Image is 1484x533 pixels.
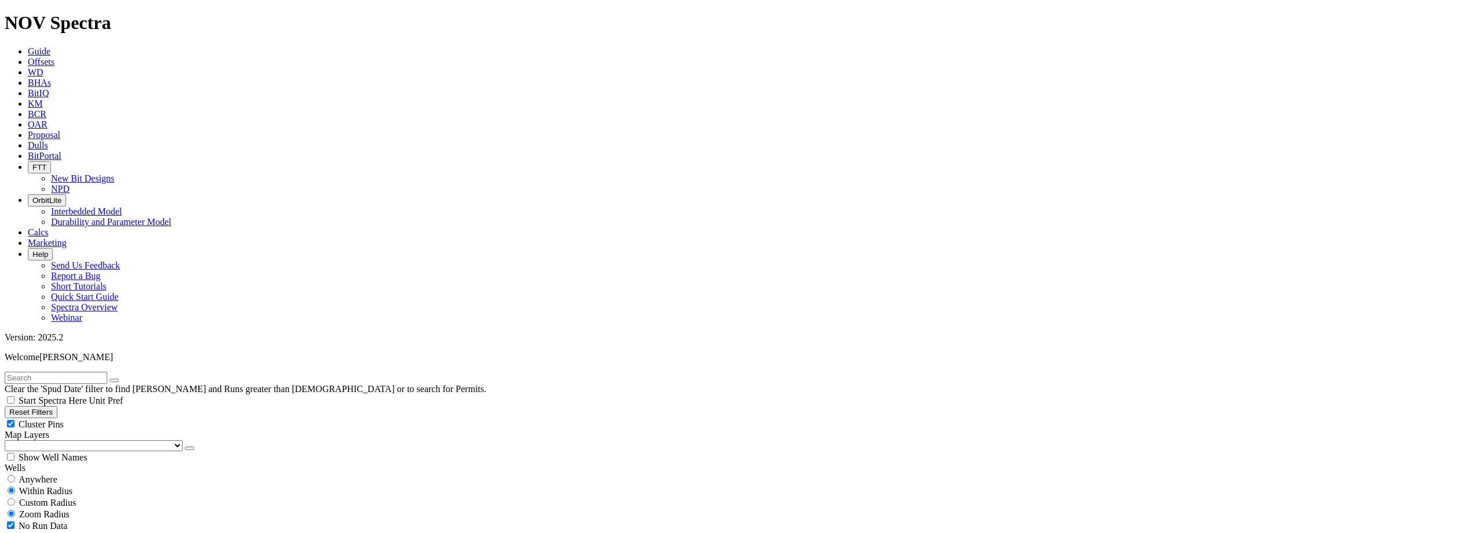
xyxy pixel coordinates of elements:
span: Map Layers [5,430,49,440]
a: KM [28,99,43,108]
a: Durability and Parameter Model [51,217,172,227]
input: Search [5,372,107,384]
button: FTT [28,161,51,173]
span: FTT [32,163,46,172]
input: Start Spectra Here [7,396,14,404]
span: [PERSON_NAME] [39,352,113,362]
a: BitIQ [28,88,49,98]
span: Custom Radius [19,498,76,507]
a: Calcs [28,227,49,237]
a: BitPortal [28,151,61,161]
span: Anywhere [19,474,57,484]
a: WD [28,67,43,77]
a: New Bit Designs [51,173,114,183]
button: Help [28,248,53,260]
a: Proposal [28,130,60,140]
span: No Run Data [19,521,67,531]
span: Show Well Names [19,452,87,462]
a: BCR [28,109,46,119]
span: Clear the 'Spud Date' filter to find [PERSON_NAME] and Runs greater than [DEMOGRAPHIC_DATA] or to... [5,384,486,394]
a: Interbedded Model [51,206,122,216]
span: OrbitLite [32,196,61,205]
a: Report a Bug [51,271,100,281]
h1: NOV Spectra [5,12,1479,34]
a: OAR [28,119,48,129]
span: Start Spectra Here [19,396,86,405]
a: Guide [28,46,50,56]
button: OrbitLite [28,194,66,206]
a: Send Us Feedback [51,260,120,270]
a: NPD [51,184,70,194]
a: Marketing [28,238,67,248]
span: Unit Pref [89,396,123,405]
a: Spectra Overview [51,302,118,312]
div: Version: 2025.2 [5,332,1479,343]
span: Help [32,250,48,259]
a: Offsets [28,57,54,67]
p: Welcome [5,352,1479,362]
a: Short Tutorials [51,281,107,291]
a: Dulls [28,140,48,150]
span: Zoom Radius [19,509,70,519]
span: Within Radius [19,486,72,496]
a: Webinar [51,313,82,322]
div: Wells [5,463,1479,473]
a: Quick Start Guide [51,292,118,302]
a: BHAs [28,78,51,88]
button: Reset Filters [5,406,57,418]
span: Cluster Pins [19,419,64,429]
